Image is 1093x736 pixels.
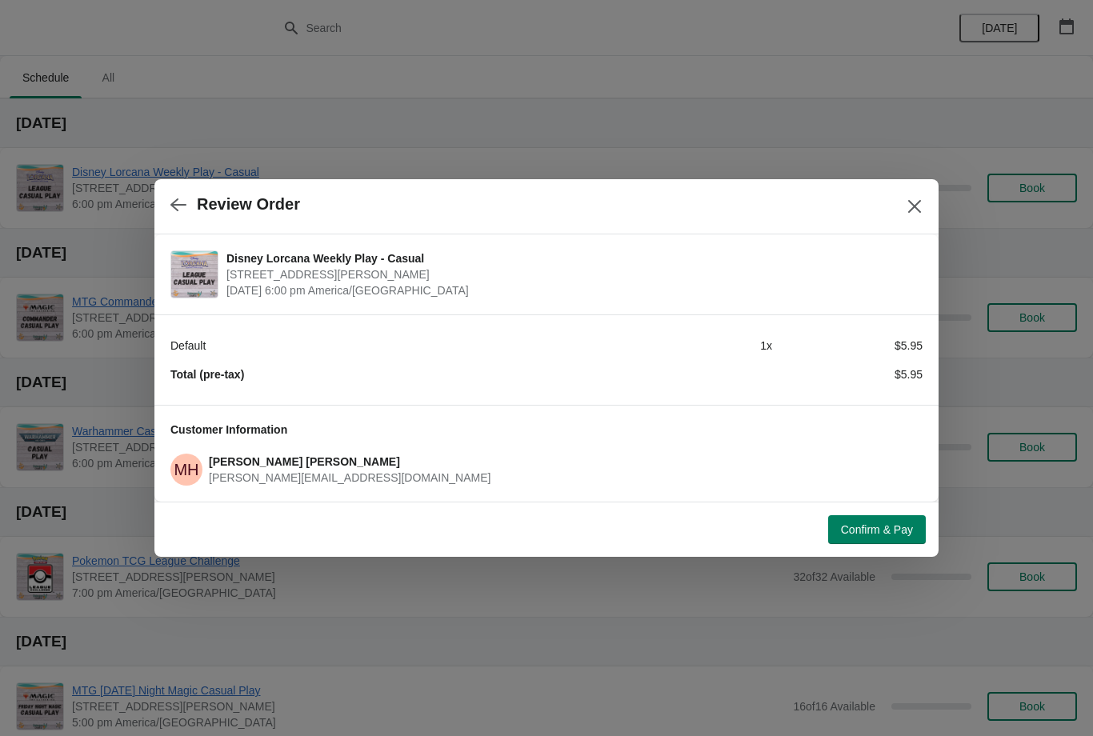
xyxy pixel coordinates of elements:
div: $5.95 [772,366,923,382]
text: MH [174,461,198,478]
span: [STREET_ADDRESS][PERSON_NAME] [226,266,915,282]
button: Close [900,192,929,221]
div: $5.95 [772,338,923,354]
span: Morgan [170,454,202,486]
span: [PERSON_NAME] [PERSON_NAME] [209,455,400,468]
div: Default [170,338,622,354]
span: Customer Information [170,423,287,436]
span: [DATE] 6:00 pm America/[GEOGRAPHIC_DATA] [226,282,915,298]
strong: Total (pre-tax) [170,368,244,381]
button: Confirm & Pay [828,515,926,544]
img: Disney Lorcana Weekly Play - Casual | 2040 Louetta Rd Ste I Spring, TX 77388 | October 13 | 6:00 ... [171,251,218,298]
h2: Review Order [197,195,300,214]
div: 1 x [622,338,772,354]
span: Confirm & Pay [841,523,913,536]
span: [PERSON_NAME][EMAIL_ADDRESS][DOMAIN_NAME] [209,471,490,484]
span: Disney Lorcana Weekly Play - Casual [226,250,915,266]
